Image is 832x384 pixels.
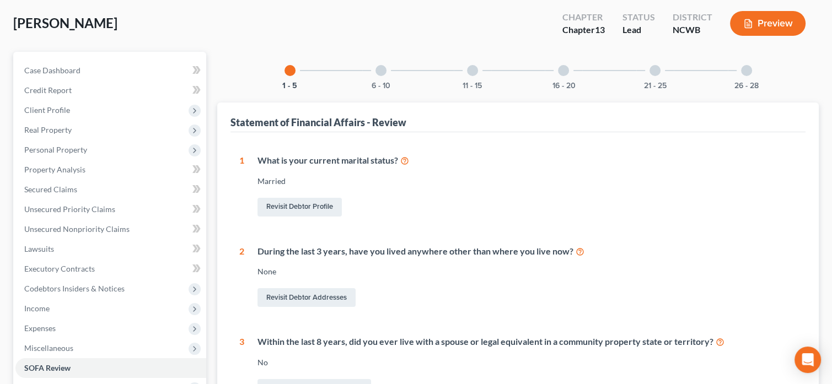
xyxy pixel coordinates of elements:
span: SOFA Review [24,363,71,372]
a: Revisit Debtor Profile [257,198,342,217]
a: Property Analysis [15,160,206,180]
span: Lawsuits [24,244,54,253]
a: SOFA Review [15,358,206,378]
button: 1 - 5 [282,82,297,90]
a: Unsecured Priority Claims [15,199,206,219]
div: Open Intercom Messenger [795,347,821,373]
div: District [673,11,712,24]
span: 13 [595,24,605,35]
div: Chapter [562,11,605,24]
span: Client Profile [24,105,70,115]
button: 11 - 15 [463,82,482,90]
div: 2 [239,245,244,310]
span: Unsecured Priority Claims [24,204,115,214]
span: Executory Contracts [24,264,95,273]
span: Credit Report [24,85,72,95]
div: No [257,357,797,368]
div: During the last 3 years, have you lived anywhere other than where you live now? [257,245,797,258]
button: 21 - 25 [644,82,667,90]
span: Codebtors Insiders & Notices [24,284,125,293]
div: NCWB [673,24,712,36]
div: Married [257,176,797,187]
span: Miscellaneous [24,343,73,353]
span: Income [24,304,50,313]
div: None [257,266,797,277]
a: Revisit Debtor Addresses [257,288,356,307]
div: Within the last 8 years, did you ever live with a spouse or legal equivalent in a community prope... [257,336,797,348]
a: Lawsuits [15,239,206,259]
span: [PERSON_NAME] [13,15,117,31]
div: Lead [622,24,655,36]
a: Secured Claims [15,180,206,199]
a: Executory Contracts [15,259,206,279]
div: Status [622,11,655,24]
span: Property Analysis [24,165,85,174]
div: Chapter [562,24,605,36]
a: Case Dashboard [15,61,206,80]
a: Credit Report [15,80,206,100]
span: Real Property [24,125,72,134]
div: What is your current marital status? [257,154,797,167]
span: Case Dashboard [24,66,80,75]
span: Expenses [24,323,56,333]
button: Preview [730,11,806,36]
div: 1 [239,154,244,219]
button: 16 - 20 [552,82,575,90]
div: Statement of Financial Affairs - Review [230,116,406,129]
button: 26 - 28 [734,82,759,90]
button: 6 - 10 [372,82,390,90]
span: Unsecured Nonpriority Claims [24,224,130,234]
span: Secured Claims [24,185,77,194]
a: Unsecured Nonpriority Claims [15,219,206,239]
span: Personal Property [24,145,87,154]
